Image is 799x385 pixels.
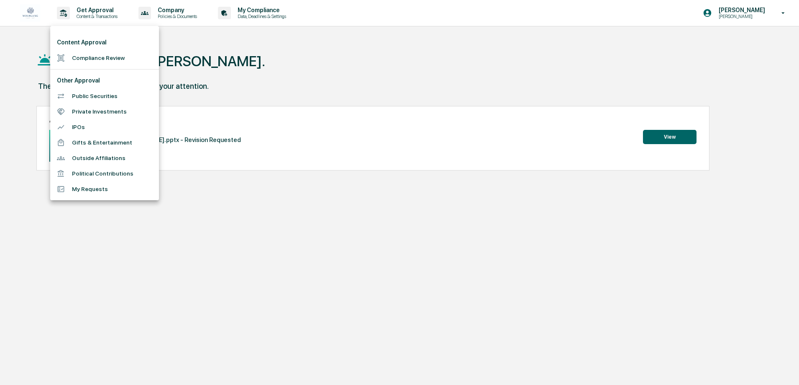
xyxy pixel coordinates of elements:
[50,50,159,66] li: Compliance Review
[50,73,159,88] li: Other Approval
[50,166,159,181] li: Political Contributions
[50,135,159,150] li: Gifts & Entertainment
[50,35,159,50] li: Content Approval
[50,119,159,135] li: IPOs
[50,150,159,166] li: Outside Affiliations
[50,104,159,119] li: Private Investments
[772,357,795,380] iframe: Open customer support
[50,181,159,197] li: My Requests
[50,88,159,104] li: Public Securities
